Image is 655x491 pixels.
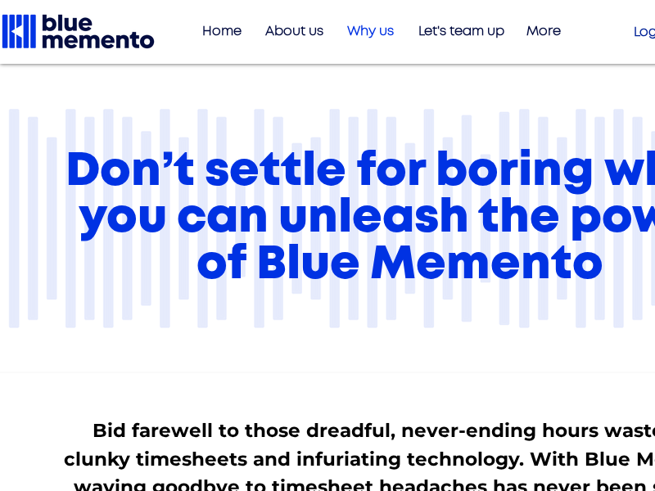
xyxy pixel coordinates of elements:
a: Let's team up [402,18,513,45]
p: More [518,18,569,45]
a: About us [250,18,332,45]
p: Let's team up [410,18,513,45]
nav: Site [187,18,569,45]
p: Home [194,18,250,45]
a: Why us [332,18,402,45]
p: About us [257,18,332,45]
a: Home [187,18,250,45]
p: Why us [339,18,402,45]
